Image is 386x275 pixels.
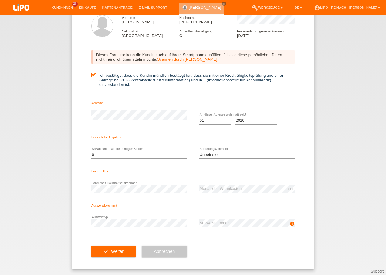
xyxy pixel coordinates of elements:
[311,6,383,9] a: account_circleLIPO - Reinach - [PERSON_NAME] ▾
[154,249,175,254] span: Abbrechen
[157,57,217,62] a: Scannen durch [PERSON_NAME]
[91,246,136,257] button: check Weiter
[237,29,284,33] span: Einreisedatum gemäss Ausweis
[249,6,286,9] a: buildWerkzeuge ▾
[179,16,195,19] span: Nachname
[189,5,221,10] a: [PERSON_NAME]
[91,73,295,87] label: Ich bestätige, dass die Kundin mündlich bestätigt hat, dass sie mit einer Kreditfähigkeitsprüfung...
[136,6,170,9] a: E-Mail Support
[222,2,226,6] a: close
[290,221,295,226] i: info
[179,29,237,38] div: C
[252,5,258,11] i: build
[290,223,295,227] a: info
[179,29,212,33] span: Aufenthaltsbewilligung
[179,15,237,24] div: [PERSON_NAME]
[237,29,295,38] div: [DATE]
[91,101,104,105] span: Adresse
[371,269,384,273] a: Support
[76,6,99,9] a: Einkäufe
[288,187,295,191] div: CHF
[122,15,179,24] div: [PERSON_NAME]
[103,249,108,254] i: check
[91,50,295,64] div: Dieses Formular kann die Kundin auch auf ihrem Smartphone ausfüllen, falls sie diese persönlichen...
[292,6,305,9] a: DE ▾
[111,249,124,254] span: Weiter
[91,170,110,173] span: Finanzielles
[99,6,136,9] a: Kartenanträge
[91,204,118,207] span: Ausweisdokument
[142,246,187,257] button: Abbrechen
[6,12,36,17] a: LIPO pay
[222,2,225,5] i: close
[91,136,123,139] span: Persönliche Angaben
[314,5,320,11] i: account_circle
[72,2,78,7] span: 36
[49,6,76,9] a: Kund*innen
[122,29,179,38] div: [GEOGRAPHIC_DATA]
[122,16,135,19] span: Vorname
[122,29,138,33] span: Nationalität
